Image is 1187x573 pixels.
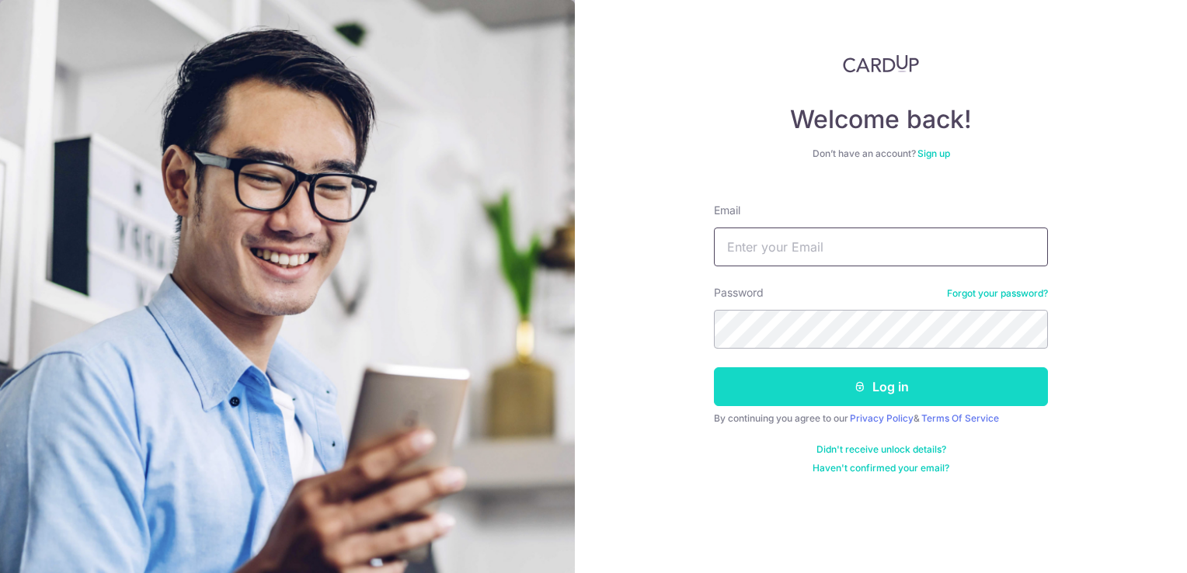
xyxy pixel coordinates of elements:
label: Password [714,285,764,300]
a: Sign up [917,148,950,159]
a: Didn't receive unlock details? [816,443,946,456]
img: CardUp Logo [843,54,919,73]
h4: Welcome back! [714,104,1048,135]
button: Log in [714,367,1048,406]
a: Forgot your password? [947,287,1048,300]
a: Privacy Policy [850,412,914,424]
label: Email [714,203,740,218]
input: Enter your Email [714,227,1048,266]
div: Don’t have an account? [714,148,1048,160]
a: Terms Of Service [921,412,999,424]
a: Haven't confirmed your email? [813,462,949,474]
div: By continuing you agree to our & [714,412,1048,425]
